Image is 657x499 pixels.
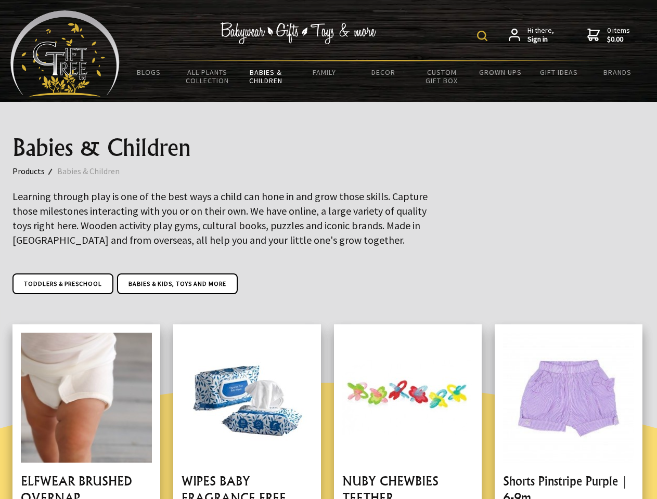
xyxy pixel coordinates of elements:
a: All Plants Collection [178,61,237,91]
img: Babyware - Gifts - Toys and more... [10,10,120,97]
strong: $0.00 [607,35,630,44]
a: Babies & Kids, toys and more [117,273,238,294]
a: Family [295,61,354,83]
a: Toddlers & Preschool [12,273,113,294]
a: Hi there,Sign in [509,26,554,44]
a: Custom Gift Box [413,61,471,91]
a: Babies & Children [237,61,295,91]
a: BLOGS [120,61,178,83]
a: Brands [588,61,647,83]
a: Babies & Children [57,164,132,178]
img: product search [477,31,487,41]
a: Gift Ideas [530,61,588,83]
a: Products [12,164,57,178]
a: Grown Ups [471,61,530,83]
strong: Sign in [527,35,554,44]
span: 0 items [607,25,630,44]
span: Hi there, [527,26,554,44]
big: Learning through play is one of the best ways a child can hone in and grow those skills. Capture ... [12,190,428,246]
a: 0 items$0.00 [587,26,630,44]
img: Babywear - Gifts - Toys & more [221,22,377,44]
h1: Babies & Children [12,135,645,160]
a: Decor [354,61,413,83]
